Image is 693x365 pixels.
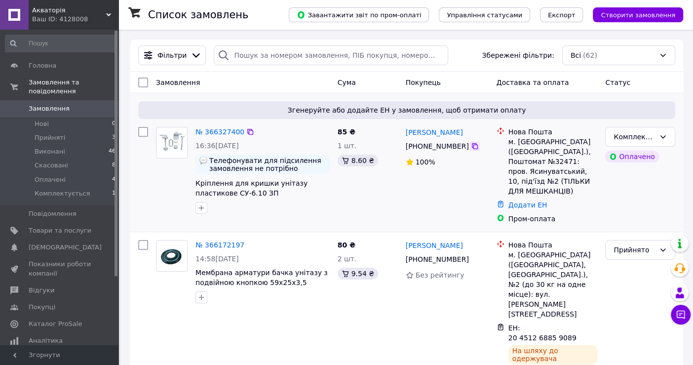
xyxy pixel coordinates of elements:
span: Каталог ProSale [29,320,82,328]
span: Показники роботи компанії [29,260,91,278]
span: Комплектується [35,189,90,198]
div: 8.60 ₴ [338,155,378,166]
span: 3 [112,133,115,142]
div: Комплектується [614,131,655,142]
button: Завантажити звіт по пром-оплаті [289,7,429,22]
span: 100% [416,158,435,166]
button: Управління статусами [439,7,530,22]
div: Нова Пошта [508,240,598,250]
input: Пошук [5,35,116,52]
span: Всі [571,50,581,60]
img: Фото товару [158,127,185,158]
span: 2 шт. [338,255,357,263]
a: Додати ЕН [508,201,547,209]
span: Замовлення [29,104,70,113]
div: 9.54 ₴ [338,268,378,280]
span: Cума [338,79,356,86]
img: :speech_balloon: [199,157,207,164]
a: Фото товару [156,240,188,272]
span: Замовлення та повідомлення [29,78,118,96]
span: ЕН: 20 4512 6885 9089 [508,324,577,342]
a: Фото товару [156,127,188,159]
span: Створити замовлення [601,11,675,19]
span: Повідомлення [29,209,77,218]
span: Акваторія [32,6,106,15]
span: Скасовані [35,161,68,170]
div: Нова Пошта [508,127,598,137]
span: Покупці [29,303,55,312]
span: 46 [109,147,115,156]
span: Оплачені [35,175,66,184]
span: Згенеруйте або додайте ЕН у замовлення, щоб отримати оплату [142,105,671,115]
h1: Список замовлень [148,9,248,21]
span: Нові [35,120,49,128]
a: Створити замовлення [583,10,683,18]
div: [PHONE_NUMBER] [404,139,471,153]
span: Управління статусами [447,11,522,19]
span: Без рейтингу [416,271,464,279]
span: Товари та послуги [29,226,91,235]
span: 85 ₴ [338,128,355,136]
span: 14:58[DATE] [195,255,239,263]
span: (62) [583,51,597,59]
span: [DEMOGRAPHIC_DATA] [29,243,102,252]
div: м. [GEOGRAPHIC_DATA] ([GEOGRAPHIC_DATA], [GEOGRAPHIC_DATA].), №2 (до 30 кг на одне місце): вул. [... [508,250,598,319]
a: Мембрана арматури бачка унітазу з подвійною кнопкою 59х25х3,5 [195,269,328,286]
div: На шляху до одержувача [508,345,598,365]
span: 1 [112,189,115,198]
span: Виконані [35,147,65,156]
a: [PERSON_NAME] [406,127,463,137]
span: Фільтри [157,50,187,60]
a: № 366172197 [195,241,244,249]
a: № 366327400 [195,128,244,136]
span: Телефонувати для підсилення замовлення не потрібно [209,157,326,172]
div: м. [GEOGRAPHIC_DATA] ([GEOGRAPHIC_DATA].), Поштомат №32471: пров. Ясинуватський, 10, під'їзд №2 (... [508,137,598,196]
button: Експорт [540,7,583,22]
a: Кріплення для кришки унітазу пластикове СУ-6.10 ЗП [195,179,308,197]
span: Прийняті [35,133,65,142]
span: Завантажити звіт по пром-оплаті [297,10,421,19]
span: Замовлення [156,79,200,86]
span: Аналітика [29,336,63,345]
span: Відгуки [29,286,54,295]
button: Чат з покупцем [671,305,691,324]
div: Пром-оплата [508,214,598,224]
span: 16:36[DATE] [195,142,239,150]
div: Оплачено [605,151,658,162]
span: 4 [112,175,115,184]
button: Створити замовлення [593,7,683,22]
span: Статус [605,79,630,86]
span: 0 [112,120,115,128]
img: Фото товару [160,241,184,271]
span: Покупець [406,79,441,86]
input: Пошук за номером замовлення, ПІБ покупця, номером телефону, Email, номером накладної [214,45,448,65]
span: 8 [112,161,115,170]
span: Доставка та оплата [497,79,569,86]
div: [PHONE_NUMBER] [404,252,471,266]
span: 80 ₴ [338,241,355,249]
span: Експорт [548,11,576,19]
span: Головна [29,61,56,70]
a: [PERSON_NAME] [406,241,463,250]
span: 1 шт. [338,142,357,150]
div: Ваш ID: 4128008 [32,15,118,24]
div: Прийнято [614,244,655,255]
span: Збережені фільтри: [482,50,554,60]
